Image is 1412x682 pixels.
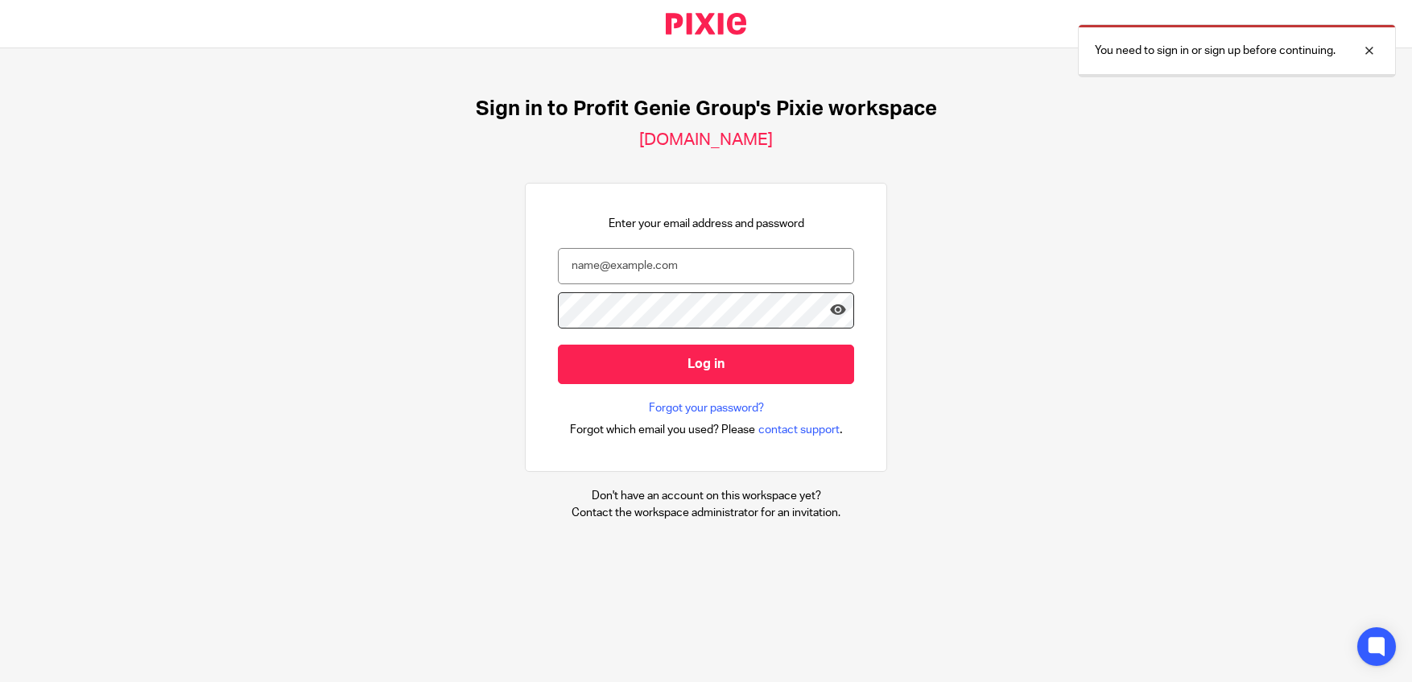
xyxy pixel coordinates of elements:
div: . [570,420,843,439]
span: Forgot which email you used? Please [570,422,755,438]
input: name@example.com [558,248,854,284]
span: contact support [758,422,840,438]
h2: [DOMAIN_NAME] [639,130,773,151]
input: Log in [558,345,854,384]
h1: Sign in to Profit Genie Group's Pixie workspace [476,97,937,122]
p: You need to sign in or sign up before continuing. [1095,43,1336,59]
p: Don't have an account on this workspace yet? [572,488,840,504]
p: Enter your email address and password [609,216,804,232]
p: Contact the workspace administrator for an invitation. [572,505,840,521]
a: Forgot your password? [649,400,764,416]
